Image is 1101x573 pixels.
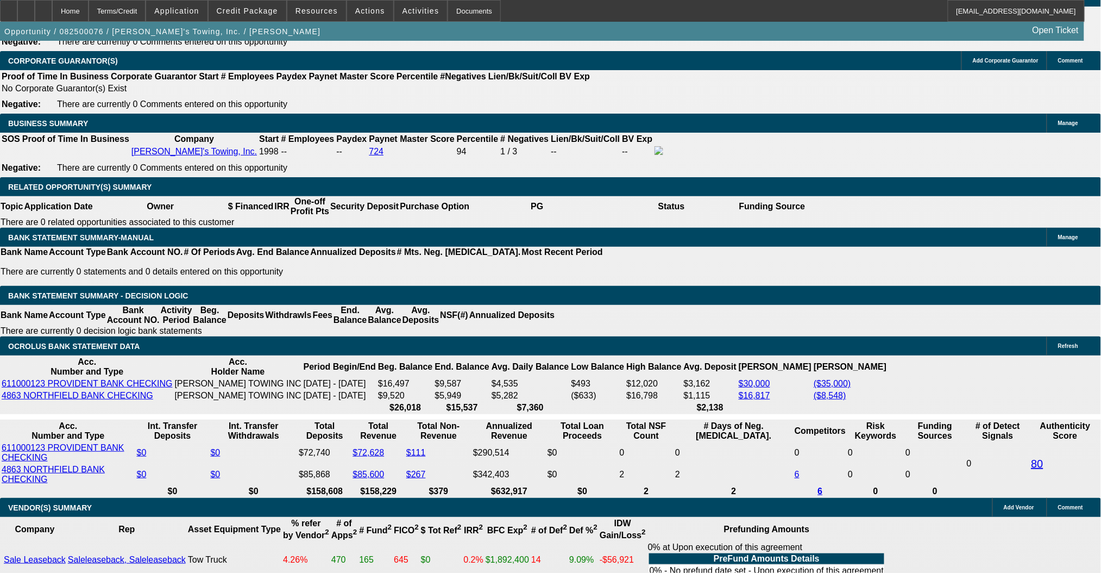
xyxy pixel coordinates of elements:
a: ($35,000) [814,379,851,388]
b: IRR [464,526,483,535]
th: Beg. Balance [378,357,433,377]
th: End. Balance [435,357,490,377]
span: Credit Package [217,7,278,15]
th: PG [470,196,604,217]
th: $ Financed [228,196,274,217]
th: Total Deposits [298,421,351,441]
b: Company [174,134,214,144]
th: Low Balance [571,357,625,377]
td: 0 [847,464,904,485]
th: Annualized Revenue [473,421,546,441]
button: Credit Package [209,1,286,21]
b: # Negatives [500,134,549,144]
td: $9,587 [435,378,490,389]
sup: 2 [594,524,597,532]
div: $342,403 [473,470,545,479]
th: Security Deposit [330,196,399,217]
th: Withdrawls [265,305,312,326]
td: $16,497 [378,378,433,389]
sup: 2 [325,528,329,537]
b: Asset Equipment Type [188,525,281,534]
span: Manage [1058,234,1078,240]
span: There are currently 0 Comments entered on this opportunity [57,163,287,172]
span: BUSINESS SUMMARY [8,119,88,128]
th: # of Detect Signals [966,421,1030,441]
th: Avg. Daily Balance [491,357,570,377]
td: -- [550,146,620,158]
span: Activities [402,7,439,15]
b: BV Exp [559,72,590,81]
th: Total Revenue [353,421,405,441]
td: $3,162 [683,378,737,389]
th: Proof of Time In Business [1,71,109,82]
td: 0 [966,443,1030,485]
th: # Mts. Neg. [MEDICAL_DATA]. [397,247,521,258]
b: # Employees [221,72,274,81]
th: Deposits [227,305,265,326]
th: 0 [905,486,965,497]
td: $16,798 [626,390,682,401]
b: Start [199,72,218,81]
th: Annualized Deposits [469,305,555,326]
span: Actions [355,7,385,15]
th: Funding Sources [905,421,965,441]
td: $72,740 [298,443,351,463]
a: $72,628 [353,448,385,457]
td: 0 [675,443,793,463]
th: [PERSON_NAME] [738,357,812,377]
b: Percentile [457,134,498,144]
td: $1,115 [683,390,737,401]
a: 6 [795,470,800,479]
th: End. Balance [333,305,367,326]
td: 2 [675,464,793,485]
th: SOS [1,134,21,145]
a: 4863 NORTHFIELD BANK CHECKING [2,391,153,400]
th: One-off Profit Pts [290,196,330,217]
b: Paynet Master Score [369,134,454,144]
th: Account Type [48,305,106,326]
a: Open Ticket [1028,21,1083,40]
a: $0 [211,448,221,457]
b: # of Apps [331,519,357,540]
span: CORPORATE GUARANTOR(S) [8,57,118,65]
td: $85,868 [298,464,351,485]
a: $0 [137,448,147,457]
b: IDW Gain/Loss [600,519,646,540]
td: -- [336,146,367,158]
span: Add Corporate Guarantor [973,58,1039,64]
th: Bank Account NO. [106,305,160,326]
th: $379 [406,486,471,497]
th: Risk Keywords [847,421,904,441]
b: Negative: [2,163,41,172]
span: Bank Statement Summary - Decision Logic [8,291,188,300]
th: Proof of Time In Business [22,134,130,145]
a: 724 [369,147,383,156]
td: $4,535 [491,378,570,389]
th: Sum of the Total NSF Count and Total Overdraft Fee Count from Ocrolus [619,421,674,441]
th: Status [605,196,739,217]
a: Saleleaseback, Saleleaseback [68,555,186,564]
b: % refer by Vendor [283,519,329,540]
th: $158,608 [298,486,351,497]
span: Application [154,7,199,15]
img: facebook-icon.png [655,146,663,155]
b: Rep [118,525,135,534]
a: $85,600 [353,470,385,479]
th: Activity Period [160,305,193,326]
span: RELATED OPPORTUNITY(S) SUMMARY [8,183,152,191]
b: Paydex [276,72,307,81]
a: $111 [406,448,426,457]
sup: 2 [353,528,357,537]
td: -- [621,146,653,158]
b: BFC Exp [487,526,527,535]
th: $0 [210,486,298,497]
th: Int. Transfer Withdrawals [210,421,298,441]
span: Comment [1058,505,1083,510]
span: VENDOR(S) SUMMARY [8,503,92,512]
th: IRR [274,196,290,217]
td: 2 [619,464,674,485]
td: [PERSON_NAME] TOWING INC [174,390,302,401]
a: ($8,548) [814,391,846,400]
th: $632,917 [473,486,546,497]
span: Resources [295,7,338,15]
